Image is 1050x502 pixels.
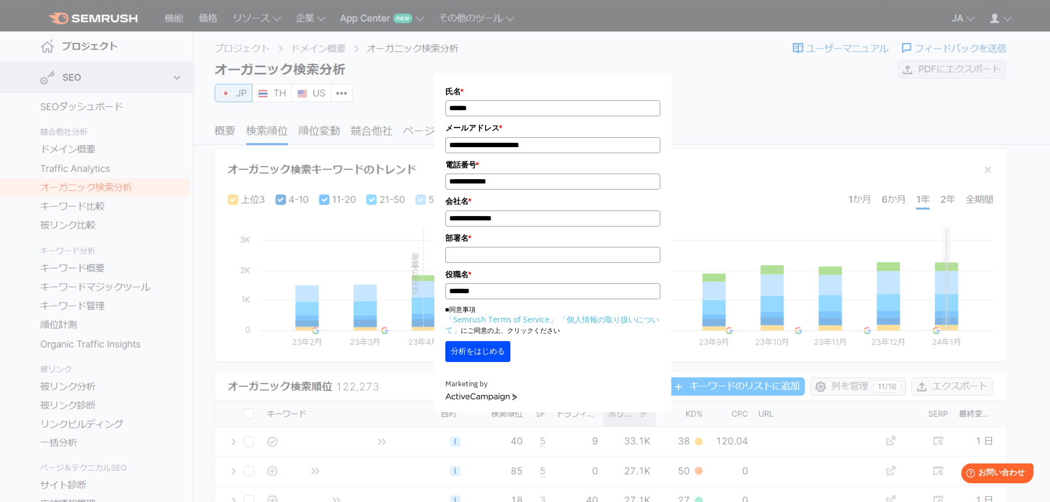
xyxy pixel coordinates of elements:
a: 「個人情報の取り扱いについて」 [445,314,659,335]
label: 氏名 [445,85,660,98]
label: 部署名 [445,232,660,244]
a: 「Semrush Terms of Service」 [445,314,557,325]
button: 分析をはじめる [445,341,510,362]
label: メールアドレス [445,122,660,134]
label: 電話番号 [445,159,660,171]
p: ■同意事項 にご同意の上、クリックください [445,305,660,336]
iframe: Help widget launcher [952,459,1038,490]
label: 役職名 [445,268,660,280]
div: Marketing by [445,379,660,390]
label: 会社名 [445,195,660,207]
